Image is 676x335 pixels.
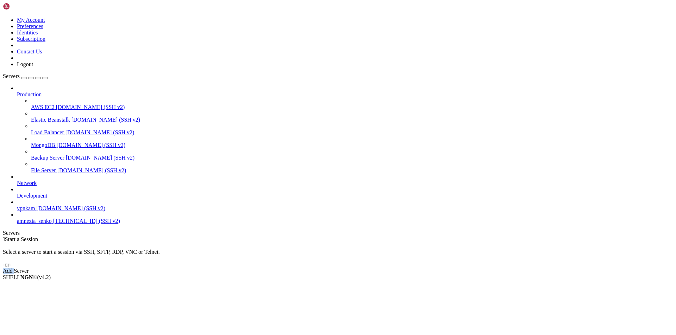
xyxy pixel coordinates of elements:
span: [DOMAIN_NAME] (SSH v2) [57,167,126,173]
a: Contact Us [17,49,42,54]
li: Load Balancer [DOMAIN_NAME] (SSH v2) [31,123,673,136]
span: Development [17,193,47,199]
span: File Server [31,167,56,173]
a: Load Balancer [DOMAIN_NAME] (SSH v2) [31,129,673,136]
a: vpnkam [DOMAIN_NAME] (SSH v2) [17,205,673,212]
span: [DOMAIN_NAME] (SSH v2) [37,205,106,211]
span: Backup Server [31,155,64,161]
img: Shellngn [3,3,43,10]
li: MongoDB [DOMAIN_NAME] (SSH v2) [31,136,673,148]
li: vpnkam [DOMAIN_NAME] (SSH v2) [17,199,673,212]
span: amnezia_senko [17,218,52,224]
span: [DOMAIN_NAME] (SSH v2) [66,155,135,161]
span: [DOMAIN_NAME] (SSH v2) [71,117,140,123]
div: Add Server [3,268,673,274]
span: [DOMAIN_NAME] (SSH v2) [56,104,125,110]
li: Production [17,85,673,174]
a: Logout [17,61,33,67]
span: 4.2.0 [37,274,51,280]
a: Preferences [17,23,43,29]
span: Load Balancer [31,129,64,135]
span: Servers [3,73,20,79]
a: MongoDB [DOMAIN_NAME] (SSH v2) [31,142,673,148]
li: Network [17,174,673,186]
span: [DOMAIN_NAME] (SSH v2) [56,142,125,148]
span: vpnkam [17,205,35,211]
span: Network [17,180,37,186]
li: AWS EC2 [DOMAIN_NAME] (SSH v2) [31,98,673,110]
a: My Account [17,17,45,23]
span: [TECHNICAL_ID] (SSH v2) [53,218,120,224]
span: [DOMAIN_NAME] (SSH v2) [65,129,134,135]
a: Backup Server [DOMAIN_NAME] (SSH v2) [31,155,673,161]
li: Backup Server [DOMAIN_NAME] (SSH v2) [31,148,673,161]
span: SHELL © [3,274,51,280]
b: NGN [20,274,33,280]
span: Elastic Beanstalk [31,117,70,123]
span:  [3,236,5,242]
li: amnezia_senko [TECHNICAL_ID] (SSH v2) [17,212,673,224]
a: Identities [17,30,38,36]
li: Development [17,186,673,199]
a: Network [17,180,673,186]
a: File Server [DOMAIN_NAME] (SSH v2) [31,167,673,174]
a: amnezia_senko [TECHNICAL_ID] (SSH v2) [17,218,673,224]
span: MongoDB [31,142,55,148]
a: Production [17,91,673,98]
a: AWS EC2 [DOMAIN_NAME] (SSH v2) [31,104,673,110]
a: Elastic Beanstalk [DOMAIN_NAME] (SSH v2) [31,117,673,123]
a: Development [17,193,673,199]
li: Elastic Beanstalk [DOMAIN_NAME] (SSH v2) [31,110,673,123]
div: Servers [3,230,673,236]
li: File Server [DOMAIN_NAME] (SSH v2) [31,161,673,174]
a: Subscription [17,36,45,42]
span: Production [17,91,42,97]
div: Select a server to start a session via SSH, SFTP, RDP, VNC or Telnet. -or- [3,243,673,268]
span: AWS EC2 [31,104,55,110]
span: Start a Session [5,236,38,242]
a: Servers [3,73,48,79]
